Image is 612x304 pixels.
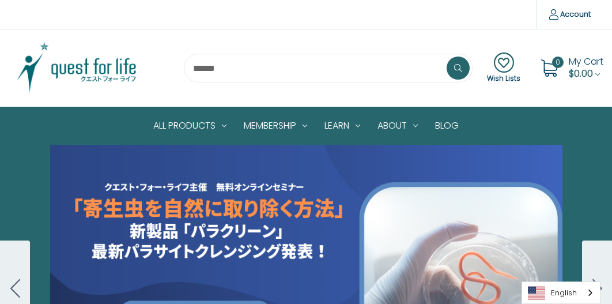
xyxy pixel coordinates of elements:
[552,57,564,68] span: 0
[426,107,467,144] a: Blog
[569,55,603,80] a: Cart with 0 items
[9,41,145,95] img: Quest Group
[569,55,603,68] span: My Cart
[316,107,369,144] a: Learn
[522,282,600,304] div: Language
[235,107,316,144] a: Membership
[522,282,600,303] a: English
[569,67,593,80] span: $0.00
[487,52,520,84] a: Wish Lists
[369,107,426,144] a: About
[522,282,600,304] aside: Language selected: English
[145,107,235,144] a: All Products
